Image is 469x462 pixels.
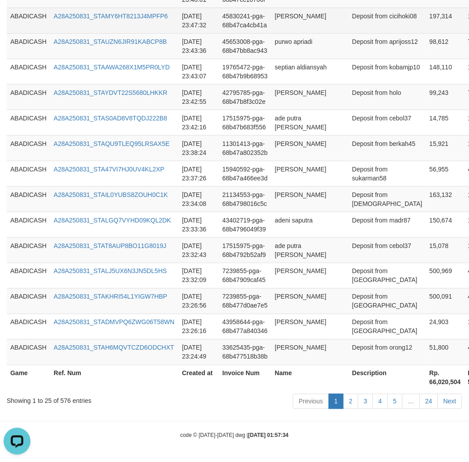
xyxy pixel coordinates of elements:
[349,212,426,237] td: Deposit from madr87
[7,237,50,263] td: ABADICASH
[426,365,465,390] th: Rp. 66,020,504
[4,4,30,30] button: Open LiveChat chat widget
[7,339,50,365] td: ABADICASH
[349,161,426,186] td: Deposit from sukarman58
[7,110,50,135] td: ABADICASH
[349,365,426,390] th: Description
[178,288,219,314] td: [DATE] 23:26:56
[271,365,349,390] th: Name
[219,8,271,33] td: 45830241-pga-68b47ca4cb41a
[54,89,168,96] a: A28A250831_STAYDVT22S5680LHKKR
[54,166,164,173] a: A28A250831_STA47VI7HJ0UV4KL2XP
[7,8,50,33] td: ABADICASH
[219,339,271,365] td: 33625435-pga-68b477518b38b
[219,237,271,263] td: 17515975-pga-68b4792b52af9
[387,394,403,409] a: 5
[271,186,349,212] td: [PERSON_NAME]
[181,432,289,439] small: code © [DATE]-[DATE] dwg |
[178,263,219,288] td: [DATE] 23:32:09
[7,33,50,59] td: ABADICASH
[271,263,349,288] td: [PERSON_NAME]
[420,394,439,409] a: 24
[7,161,50,186] td: ABADICASH
[349,288,426,314] td: Deposit from [GEOGRAPHIC_DATA]
[349,59,426,84] td: Deposit from kobamjp10
[271,314,349,339] td: [PERSON_NAME]
[54,319,175,326] a: A28A250831_STADMVPQ6ZWG06T58WN
[349,263,426,288] td: Deposit from [GEOGRAPHIC_DATA]
[349,8,426,33] td: Deposit from cicihoki08
[271,59,349,84] td: septian aldiansyah
[271,161,349,186] td: [PERSON_NAME]
[54,38,167,45] a: A28A250831_STAUZN6JIR91KABCP8B
[426,263,465,288] td: 500,969
[219,135,271,161] td: 11301413-pga-68b47a802352b
[219,212,271,237] td: 43402719-pga-68b4796049f39
[358,394,373,409] a: 3
[7,314,50,339] td: ABADICASH
[219,33,271,59] td: 45653008-pga-68b47bb8ac943
[178,339,219,365] td: [DATE] 23:24:49
[329,394,344,409] a: 1
[271,237,349,263] td: ade putra [PERSON_NAME]
[349,186,426,212] td: Deposit from [DEMOGRAPHIC_DATA]
[54,242,167,249] a: A28A250831_STAT8AUP8BO11G8019J
[178,110,219,135] td: [DATE] 23:42:16
[54,115,167,122] a: A28A250831_STAS0AD8V8TQDJ222B8
[402,394,420,409] a: …
[54,293,167,300] a: A28A250831_STAKHRI54L1YIGW7HBP
[219,263,271,288] td: 7239855-pga-68b47909caf45
[54,140,170,147] a: A28A250831_STAQU9TLEQ95LRSAX5E
[178,59,219,84] td: [DATE] 23:43:07
[219,365,271,390] th: Invoice Num
[426,186,465,212] td: 163,132
[349,84,426,110] td: Deposit from holo
[219,314,271,339] td: 43958644-pga-68b477a840346
[178,365,219,390] th: Created at
[271,110,349,135] td: ade putra [PERSON_NAME]
[271,84,349,110] td: [PERSON_NAME]
[426,339,465,365] td: 51,800
[7,186,50,212] td: ABADICASH
[178,8,219,33] td: [DATE] 23:47:32
[219,161,271,186] td: 15940592-pga-68b47a466ee3d
[373,394,388,409] a: 4
[271,8,349,33] td: [PERSON_NAME]
[349,33,426,59] td: Deposit from aprijoss12
[271,33,349,59] td: purwo apriadi
[426,288,465,314] td: 500,091
[54,64,170,71] a: A28A250831_STAAWA268X1M5PR0LYD
[7,135,50,161] td: ABADICASH
[7,393,189,406] div: Showing 1 to 25 of 576 entries
[7,84,50,110] td: ABADICASH
[271,339,349,365] td: [PERSON_NAME]
[271,135,349,161] td: [PERSON_NAME]
[219,110,271,135] td: 17515975-pga-68b47b683f556
[426,33,465,59] td: 98,612
[349,237,426,263] td: Deposit from cebol37
[219,288,271,314] td: 7239855-pga-68b477d0ae7e5
[178,135,219,161] td: [DATE] 23:38:24
[426,110,465,135] td: 14,785
[178,186,219,212] td: [DATE] 23:34:08
[50,365,179,390] th: Ref. Num
[426,59,465,84] td: 148,110
[178,161,219,186] td: [DATE] 23:37:26
[343,394,358,409] a: 2
[7,365,50,390] th: Game
[438,394,462,409] a: Next
[349,339,426,365] td: Deposit from orong12
[219,84,271,110] td: 42795785-pga-68b47b8f3c02e
[426,314,465,339] td: 24,903
[178,84,219,110] td: [DATE] 23:42:55
[54,191,168,198] a: A28A250831_STAIL0YUBS8ZOUH0C1K
[293,394,329,409] a: Previous
[426,84,465,110] td: 99,243
[271,212,349,237] td: adeni saputra
[7,263,50,288] td: ABADICASH
[178,314,219,339] td: [DATE] 23:26:16
[426,135,465,161] td: 15,921
[7,59,50,84] td: ABADICASH
[7,212,50,237] td: ABADICASH
[271,288,349,314] td: [PERSON_NAME]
